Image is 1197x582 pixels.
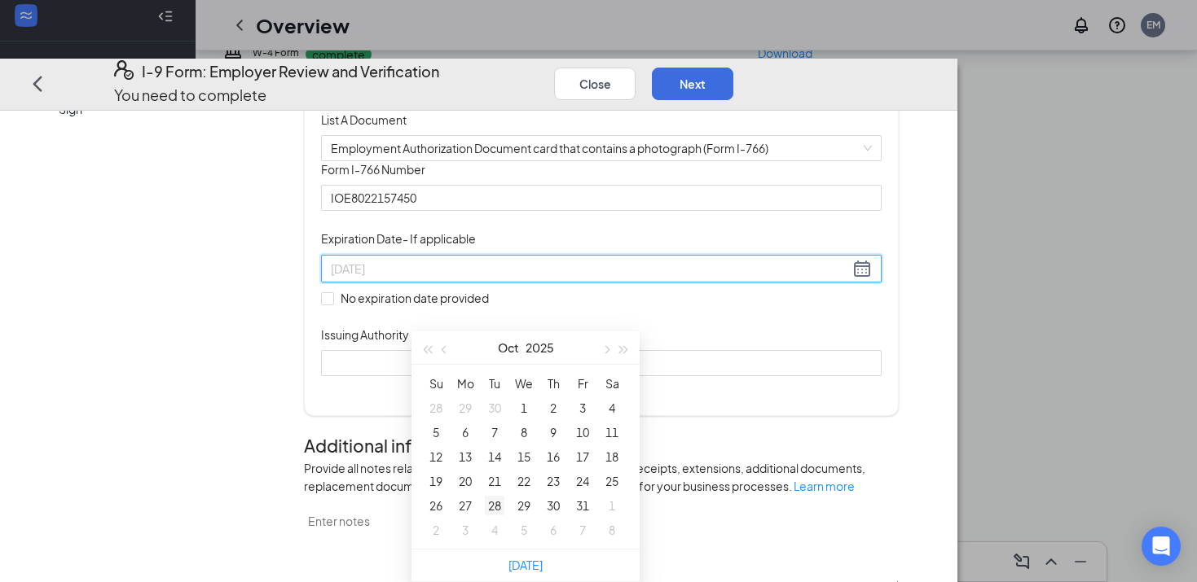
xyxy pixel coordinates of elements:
[539,493,568,518] td: 2025-10-30
[539,396,568,420] td: 2025-10-02
[509,518,539,542] td: 2025-11-05
[514,398,534,418] div: 1
[573,496,592,515] div: 31
[421,493,451,518] td: 2025-10-26
[451,493,480,518] td: 2025-10-27
[321,326,409,342] span: Issuing Authority
[526,331,554,364] button: 2025
[451,518,480,542] td: 2025-11-03
[602,496,622,515] div: 1
[426,471,446,491] div: 19
[509,493,539,518] td: 2025-10-29
[451,469,480,493] td: 2025-10-20
[480,493,509,518] td: 2025-10-28
[602,520,622,540] div: 8
[543,447,563,466] div: 16
[597,493,627,518] td: 2025-11-01
[485,471,504,491] div: 21
[331,259,849,277] input: Select date
[321,112,407,127] span: List A Document
[509,396,539,420] td: 2025-10-01
[480,371,509,396] th: Tu
[568,371,597,396] th: Fr
[331,136,872,160] span: Employment Authorization Document card that contains a photograph (Form I-766)
[426,422,446,442] div: 5
[114,60,134,80] svg: FormI9EVerifyIcon
[543,520,563,540] div: 6
[597,444,627,469] td: 2025-10-18
[602,398,622,418] div: 4
[508,558,543,572] a: [DATE]
[597,396,627,420] td: 2025-10-04
[480,518,509,542] td: 2025-11-04
[539,420,568,444] td: 2025-10-09
[426,398,446,418] div: 28
[426,496,446,515] div: 26
[514,520,534,540] div: 5
[485,520,504,540] div: 4
[480,469,509,493] td: 2025-10-21
[539,444,568,469] td: 2025-10-16
[485,422,504,442] div: 7
[421,518,451,542] td: 2025-11-02
[554,67,636,99] button: Close
[573,471,592,491] div: 24
[321,230,476,247] span: Expiration Date
[509,444,539,469] td: 2025-10-15
[602,422,622,442] div: 11
[543,471,563,491] div: 23
[568,493,597,518] td: 2025-10-31
[514,496,534,515] div: 29
[455,398,475,418] div: 29
[455,496,475,515] div: 27
[539,518,568,542] td: 2025-11-06
[514,447,534,466] div: 15
[321,185,882,211] input: Enter Form I-766 number
[480,420,509,444] td: 2025-10-07
[451,420,480,444] td: 2025-10-06
[568,469,597,493] td: 2025-10-24
[421,469,451,493] td: 2025-10-19
[451,444,480,469] td: 2025-10-13
[421,396,451,420] td: 2025-09-28
[568,396,597,420] td: 2025-10-03
[543,422,563,442] div: 9
[573,447,592,466] div: 17
[480,444,509,469] td: 2025-10-14
[573,422,592,442] div: 10
[426,520,446,540] div: 2
[321,161,425,177] span: Form I-766 Number
[597,420,627,444] td: 2025-10-11
[573,398,592,418] div: 3
[509,371,539,396] th: We
[455,422,475,442] div: 6
[480,396,509,420] td: 2025-09-30
[573,520,592,540] div: 7
[498,331,519,364] button: Oct
[455,471,475,491] div: 20
[509,469,539,493] td: 2025-10-22
[539,371,568,396] th: Th
[114,83,439,106] p: You need to complete
[426,447,446,466] div: 12
[142,60,439,83] h4: I-9 Form: Employer Review and Verification
[59,100,269,118] span: Sign
[455,520,475,540] div: 3
[334,288,495,306] span: No expiration date provided
[514,471,534,491] div: 22
[421,444,451,469] td: 2025-10-12
[421,371,451,396] th: Su
[509,420,539,444] td: 2025-10-08
[1142,527,1181,566] div: Open Intercom Messenger
[485,447,504,466] div: 14
[543,496,563,515] div: 30
[485,496,504,515] div: 28
[568,518,597,542] td: 2025-11-07
[652,67,733,99] button: Next
[794,479,855,493] a: Learn more
[455,447,475,466] div: 13
[597,469,627,493] td: 2025-10-25
[514,422,534,442] div: 8
[304,461,865,493] span: Provide all notes relating employment authorization stamps or receipts, extensions, additional do...
[539,469,568,493] td: 2025-10-23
